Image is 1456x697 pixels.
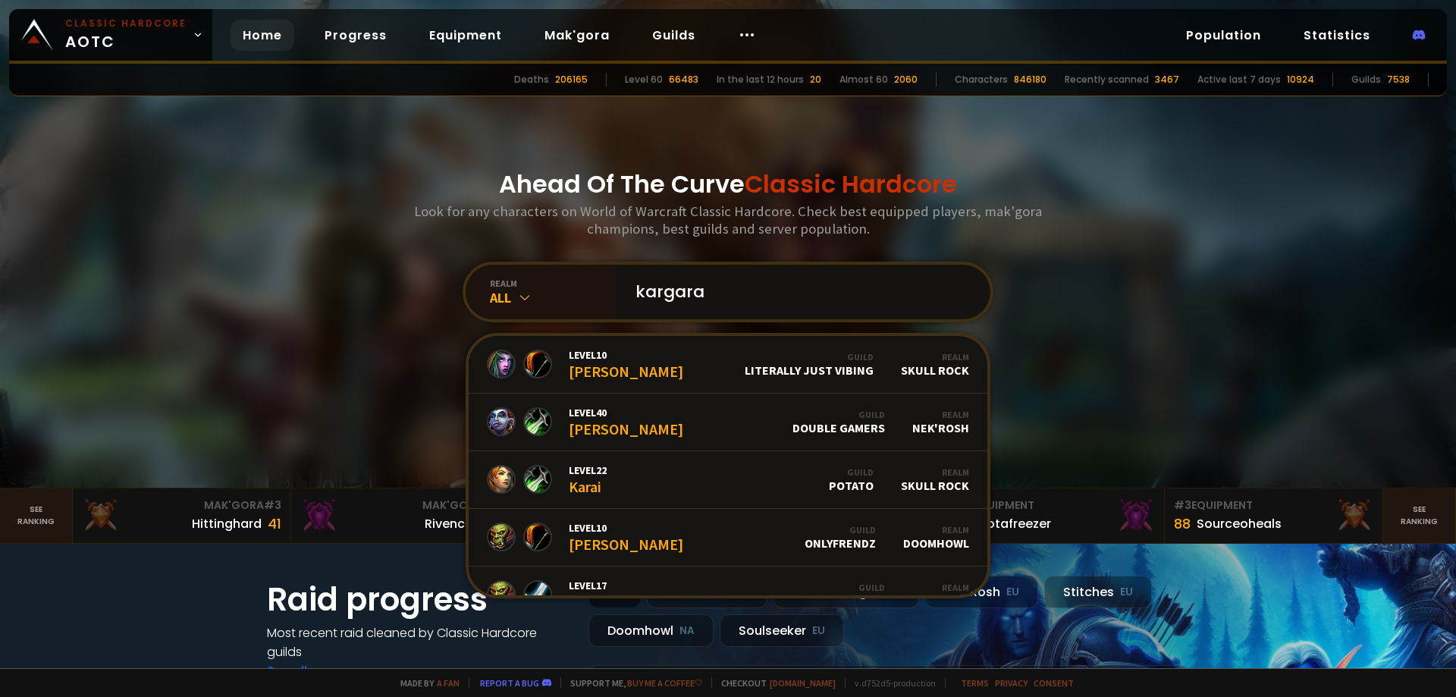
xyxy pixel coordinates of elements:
[745,351,874,378] div: Literally Just Vibing
[555,73,588,86] div: 206165
[569,521,683,535] span: Level 10
[1351,73,1381,86] div: Guilds
[792,409,885,420] div: Guild
[490,278,617,289] div: realm
[469,336,987,394] a: Level10[PERSON_NAME]GuildLiterally Just VibingRealmSkull Rock
[901,351,969,378] div: Skull Rock
[912,582,969,593] div: Realm
[640,20,708,51] a: Guilds
[1034,677,1074,689] a: Consent
[901,351,969,363] div: Realm
[532,20,622,51] a: Mak'gora
[955,73,1008,86] div: Characters
[805,524,876,551] div: OnlyFrendz
[1155,73,1179,86] div: 3467
[1014,73,1046,86] div: 846180
[499,166,957,203] h1: Ahead Of The Curve
[569,579,614,611] div: Karadd
[9,9,212,61] a: Classic HardcoreAOTC
[1174,20,1273,51] a: Population
[717,73,804,86] div: In the last 12 hours
[469,451,987,509] a: Level22KaraiGuildPOTATORealmSkull Rock
[995,677,1028,689] a: Privacy
[669,73,698,86] div: 66483
[1006,585,1019,600] small: EU
[912,409,969,420] div: Realm
[1291,20,1382,51] a: Statistics
[810,73,821,86] div: 20
[978,514,1051,533] div: Notafreezer
[1197,514,1282,533] div: Sourceoheals
[192,514,262,533] div: Hittinghard
[805,524,876,535] div: Guild
[925,576,1038,608] div: Nek'Rosh
[1165,488,1383,543] a: #3Equipment88Sourceoheals
[267,662,366,680] a: See all progress
[946,488,1165,543] a: #2Equipment88Notafreezer
[1174,513,1191,534] div: 88
[845,677,936,689] span: v. d752d5 - production
[773,582,885,608] div: Victory And Death
[1120,585,1133,600] small: EU
[569,406,683,419] span: Level 40
[425,514,472,533] div: Rivench
[569,463,607,477] span: Level 22
[625,73,663,86] div: Level 60
[1197,73,1281,86] div: Active last 7 days
[569,348,683,381] div: [PERSON_NAME]
[569,406,683,438] div: [PERSON_NAME]
[569,579,614,592] span: Level 17
[812,623,825,639] small: EU
[469,394,987,451] a: Level40[PERSON_NAME]GuildDouble GamersRealmNek'Rosh
[912,582,969,608] div: Nek'Rosh
[291,488,510,543] a: Mak'Gora#2Rivench100
[894,73,918,86] div: 2060
[569,348,683,362] span: Level 10
[1387,73,1410,86] div: 7538
[514,73,549,86] div: Deaths
[626,265,972,319] input: Search a character...
[829,466,874,493] div: POTATO
[901,466,969,493] div: Skull Rock
[437,677,460,689] a: a fan
[745,167,957,201] span: Classic Hardcore
[720,614,844,647] div: Soulseeker
[65,17,187,53] span: AOTC
[469,509,987,567] a: Level10[PERSON_NAME]GuildOnlyFrendzRealmDoomhowl
[912,409,969,435] div: Nek'Rosh
[627,677,702,689] a: Buy me a coffee
[770,677,836,689] a: [DOMAIN_NAME]
[745,351,874,363] div: Guild
[792,409,885,435] div: Double Gamers
[901,466,969,478] div: Realm
[65,17,187,30] small: Classic Hardcore
[300,498,500,513] div: Mak'Gora
[569,521,683,554] div: [PERSON_NAME]
[588,614,714,647] div: Doomhowl
[267,576,570,623] h1: Raid progress
[961,677,989,689] a: Terms
[711,677,836,689] span: Checkout
[267,623,570,661] h4: Most recent raid cleaned by Classic Hardcore guilds
[1383,488,1456,543] a: Seeranking
[773,582,885,593] div: Guild
[903,524,969,551] div: Doomhowl
[312,20,399,51] a: Progress
[560,677,702,689] span: Support me,
[264,498,281,513] span: # 3
[1174,498,1191,513] span: # 3
[82,498,281,513] div: Mak'Gora
[1044,576,1152,608] div: Stitches
[268,513,281,534] div: 41
[1065,73,1149,86] div: Recently scanned
[903,524,969,535] div: Realm
[1287,73,1314,86] div: 10924
[839,73,888,86] div: Almost 60
[1174,498,1373,513] div: Equipment
[679,623,695,639] small: NA
[829,466,874,478] div: Guild
[231,20,294,51] a: Home
[480,677,539,689] a: Report a bug
[417,20,514,51] a: Equipment
[391,677,460,689] span: Made by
